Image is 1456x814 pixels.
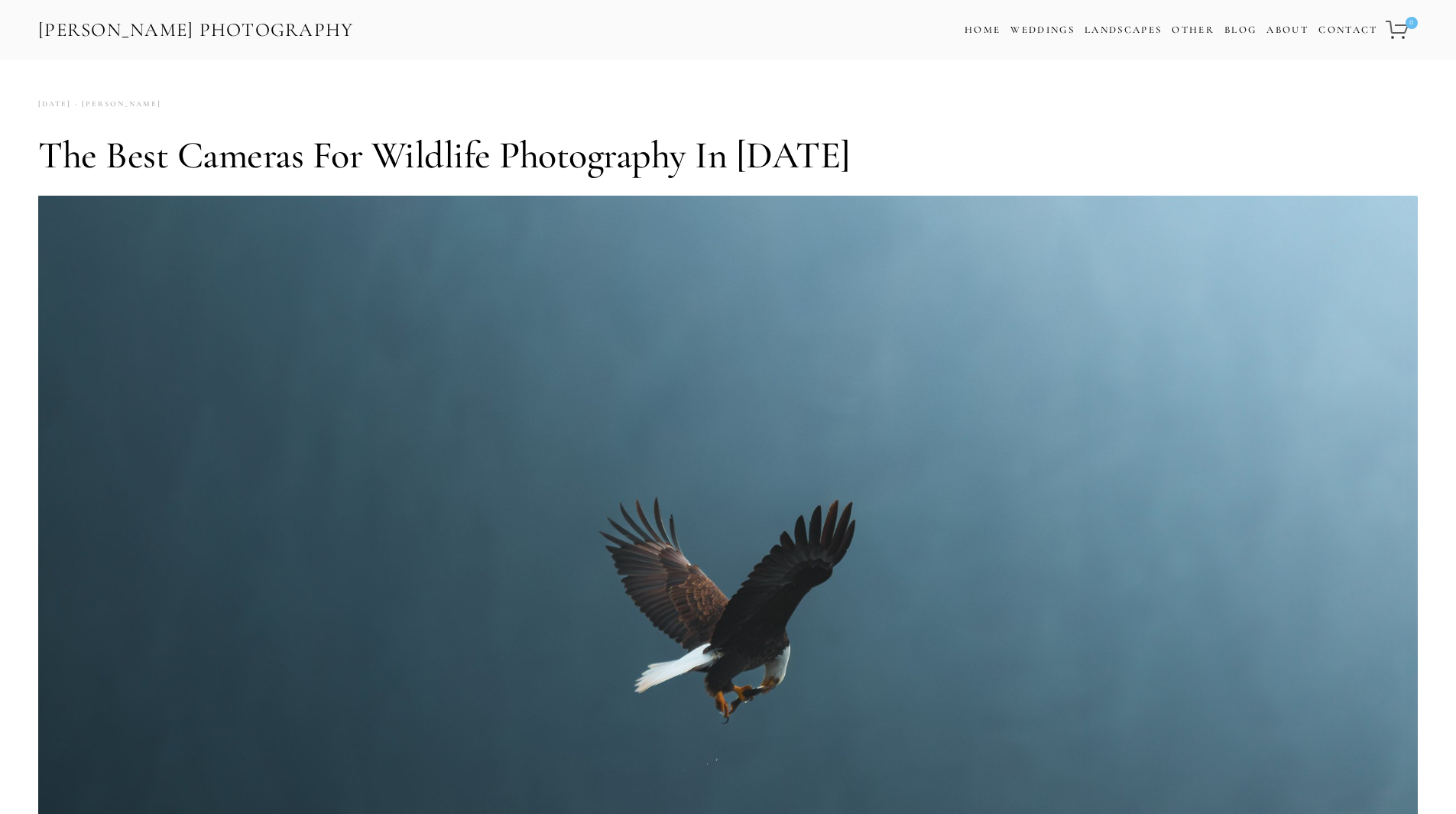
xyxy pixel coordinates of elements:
[38,132,1418,178] h1: The Best Cameras for Wildlife Photography in [DATE]
[71,94,161,115] a: [PERSON_NAME]
[38,94,71,115] time: [DATE]
[1406,17,1418,29] span: 0
[37,13,355,47] a: [PERSON_NAME] Photography
[965,19,1000,41] a: Home
[1172,24,1214,36] a: Other
[1010,24,1075,36] a: Weddings
[1318,19,1377,41] a: Contact
[1266,19,1308,41] a: About
[1383,11,1419,48] a: 0 items in cart
[1224,19,1257,41] a: Blog
[1085,24,1162,36] a: Landscapes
